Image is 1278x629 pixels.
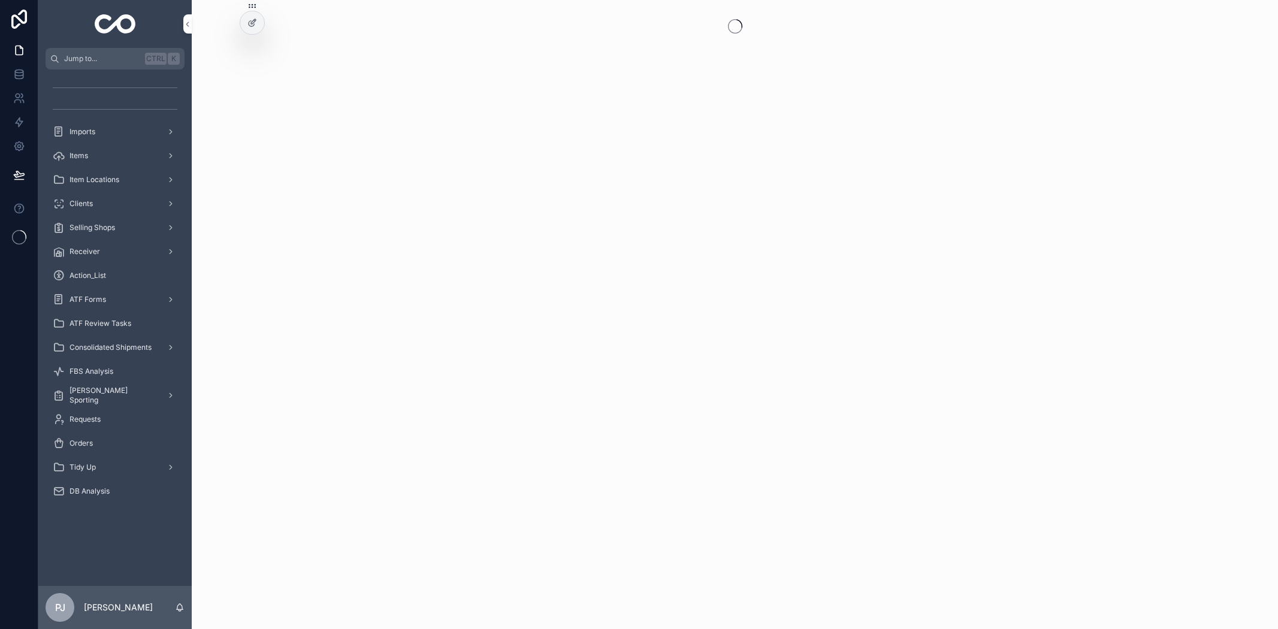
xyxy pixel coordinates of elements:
[46,289,185,310] a: ATF Forms
[70,367,113,376] span: FBS Analysis
[46,337,185,358] a: Consolidated Shipments
[46,385,185,406] a: [PERSON_NAME] Sporting
[70,175,119,185] span: Item Locations
[46,456,185,478] a: Tidy Up
[70,486,110,496] span: DB Analysis
[46,241,185,262] a: Receiver
[46,193,185,214] a: Clients
[64,54,140,63] span: Jump to...
[55,600,65,615] span: PJ
[70,343,152,352] span: Consolidated Shipments
[38,69,192,518] div: scrollable content
[46,48,185,69] button: Jump to...CtrlK
[84,601,153,613] p: [PERSON_NAME]
[70,199,93,208] span: Clients
[95,14,136,34] img: App logo
[70,127,95,137] span: Imports
[70,415,101,424] span: Requests
[70,295,106,304] span: ATF Forms
[46,361,185,382] a: FBS Analysis
[46,433,185,454] a: Orders
[46,480,185,502] a: DB Analysis
[70,271,106,280] span: Action_List
[70,319,131,328] span: ATF Review Tasks
[46,265,185,286] a: Action_List
[70,462,96,472] span: Tidy Up
[70,247,100,256] span: Receiver
[70,439,93,448] span: Orders
[70,386,157,405] span: [PERSON_NAME] Sporting
[46,217,185,238] a: Selling Shops
[145,53,167,65] span: Ctrl
[70,151,88,161] span: Items
[46,145,185,167] a: Items
[46,169,185,190] a: Item Locations
[46,121,185,143] a: Imports
[169,54,179,63] span: K
[46,409,185,430] a: Requests
[70,223,115,232] span: Selling Shops
[46,313,185,334] a: ATF Review Tasks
